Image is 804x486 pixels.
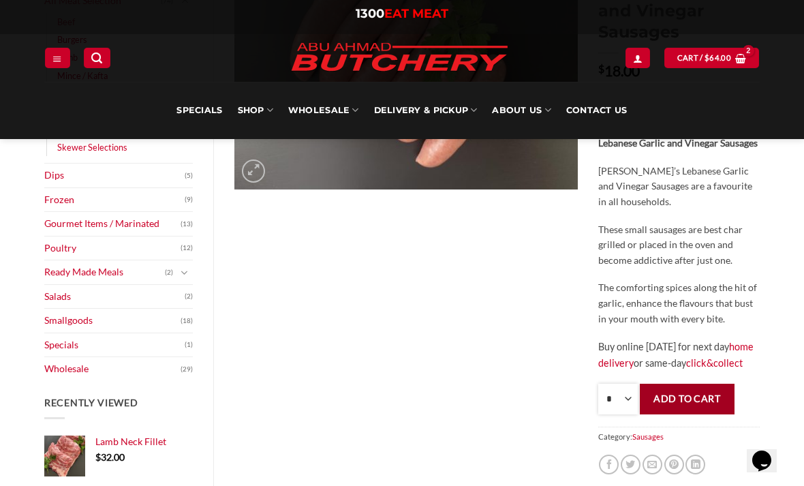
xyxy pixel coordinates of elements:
[598,137,758,149] strong: Lebanese Garlic and Vinegar Sausages
[95,451,101,463] span: $
[185,286,193,307] span: (2)
[643,455,662,474] a: Email to a Friend
[288,82,359,139] a: Wholesale
[384,6,448,21] span: EAT MEAT
[176,265,193,280] button: Toggle
[625,48,650,67] a: My account
[181,359,193,380] span: (29)
[634,357,686,369] span: or same-day
[598,280,760,326] p: The comforting spices along the hit of garlic, enhance the flavours that bust in your mouth with ...
[44,397,138,408] span: Recently Viewed
[181,238,193,258] span: (12)
[44,164,185,187] a: Dips
[95,436,166,447] span: Lamb Neck Fillet
[632,432,664,441] a: Sausages
[598,164,760,210] p: [PERSON_NAME]’s Lebanese Garlic and Vinegar Sausages are a favourite in all households.
[280,34,519,82] img: Abu Ahmad Butchery
[185,166,193,186] span: (5)
[242,160,265,183] a: Zoom
[181,214,193,234] span: (13)
[747,431,790,472] iframe: chat widget
[598,222,760,269] p: These small sausages are best char grilled or placed in the oven and become addictive after just ...
[238,82,273,139] a: SHOP
[599,455,619,474] a: Share on Facebook
[356,6,384,21] span: 1300
[677,52,731,64] span: Cart /
[685,455,705,474] a: Share on LinkedIn
[356,6,448,21] a: 1300EAT MEAT
[95,451,125,463] bdi: 32.00
[664,48,759,67] a: View cart
[566,82,628,139] a: Contact Us
[44,212,181,236] a: Gourmet Items / Marinated
[640,384,735,414] button: Add to cart
[84,48,110,67] a: Search
[57,138,127,156] a: Skewer Selections
[598,341,729,352] span: Buy online [DATE] for next day
[165,262,173,283] span: (2)
[621,455,640,474] a: Share on Twitter
[686,357,743,369] a: click&collect
[44,260,165,284] a: Ready Made Meals
[185,335,193,355] span: (1)
[45,48,69,67] a: Menu
[176,82,222,139] a: Specials
[44,357,181,381] a: Wholesale
[181,311,193,331] span: (18)
[185,189,193,210] span: (9)
[664,455,684,474] a: Pin on Pinterest
[598,427,760,446] span: Category:
[705,52,709,64] span: $
[44,333,185,357] a: Specials
[44,188,185,212] a: Frozen
[598,341,754,369] a: home delivery
[705,53,731,62] bdi: 64.00
[492,82,551,139] a: About Us
[95,436,193,448] a: Lamb Neck Fillet
[44,237,181,260] a: Poultry
[44,309,181,333] a: Smallgoods
[374,82,478,139] a: Delivery & Pickup
[44,285,185,309] a: Salads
